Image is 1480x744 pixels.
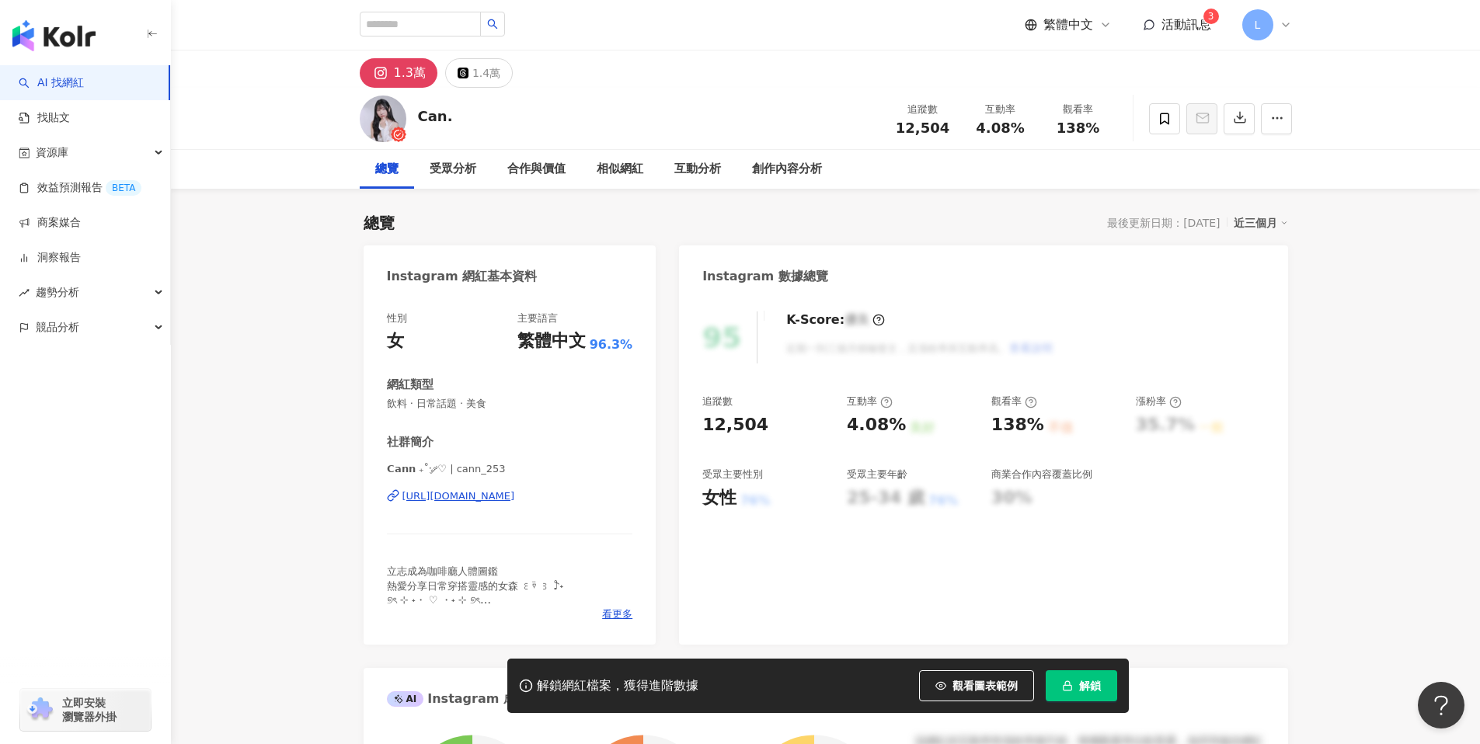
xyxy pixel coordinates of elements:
[1234,213,1288,233] div: 近三個月
[1046,670,1117,701] button: 解鎖
[19,75,84,91] a: searchAI 找網紅
[36,135,68,170] span: 資源庫
[702,413,768,437] div: 12,504
[62,696,117,724] span: 立即安裝 瀏覽器外掛
[847,413,906,437] div: 4.08%
[590,336,633,353] span: 96.3%
[971,102,1030,117] div: 互動率
[36,310,79,345] span: 競品分析
[1203,9,1219,24] sup: 3
[418,106,453,126] div: Can.
[360,58,437,88] button: 1.3萬
[19,110,70,126] a: 找貼文
[387,268,538,285] div: Instagram 網紅基本資料
[430,160,476,179] div: 受眾分析
[597,160,643,179] div: 相似網紅
[1107,217,1220,229] div: 最後更新日期：[DATE]
[991,413,1044,437] div: 138%
[1255,16,1261,33] span: L
[602,607,632,621] span: 看更多
[1057,120,1100,136] span: 138%
[387,377,434,393] div: 網紅類型
[537,678,698,694] div: 解鎖網紅檔案，獲得進階數據
[19,180,141,196] a: 效益預測報告BETA
[472,62,500,84] div: 1.4萬
[387,462,633,476] span: 𝗖𝗮𝗻𝗻 ₊˚ˑ ༘♡ | cann_253
[786,311,885,329] div: K-Score :
[387,397,633,411] span: 飲料 · 日常話題 · 美食
[847,468,907,482] div: 受眾主要年齡
[896,120,949,136] span: 12,504
[25,697,55,722] img: chrome extension
[364,212,395,234] div: 總覽
[919,670,1034,701] button: 觀看圖表範例
[387,489,633,503] a: [URL][DOMAIN_NAME]
[752,160,822,179] div: 創作內容分析
[847,395,893,409] div: 互動率
[387,565,629,634] span: 立志成為咖啡廳人體圖鑑 熱愛分享日常穿搭靈感的女森 ꒰⍢ ꒱ ♪ْ︎˖ ୭ৎ ⊹ ˖・ ♡ ・˖ ⊹ ୭ৎ 📪〘合作、拍攝邀約〙➳ 歡迎私訊 ｜#ca吃食記｜#ca箱好物｜#ca趴趴造｜#ca穿搭｜
[952,680,1018,692] span: 觀看圖表範例
[360,96,406,142] img: KOL Avatar
[702,468,763,482] div: 受眾主要性別
[402,489,515,503] div: [URL][DOMAIN_NAME]
[976,120,1024,136] span: 4.08%
[19,250,81,266] a: 洞察報告
[375,160,399,179] div: 總覽
[387,329,404,353] div: 女
[1049,102,1108,117] div: 觀看率
[1161,17,1211,32] span: 活動訊息
[487,19,498,30] span: search
[1079,680,1101,692] span: 解鎖
[387,434,434,450] div: 社群簡介
[394,62,426,84] div: 1.3萬
[517,311,558,325] div: 主要語言
[19,215,81,231] a: 商案媒合
[36,275,79,310] span: 趨勢分析
[1043,16,1093,33] span: 繁體中文
[991,468,1092,482] div: 商業合作內容覆蓋比例
[702,395,733,409] div: 追蹤數
[20,689,151,731] a: chrome extension立即安裝 瀏覽器外掛
[702,268,828,285] div: Instagram 數據總覽
[893,102,952,117] div: 追蹤數
[702,486,737,510] div: 女性
[517,329,586,353] div: 繁體中文
[1136,395,1182,409] div: 漲粉率
[991,395,1037,409] div: 觀看率
[12,20,96,51] img: logo
[507,160,566,179] div: 合作與價值
[674,160,721,179] div: 互動分析
[19,287,30,298] span: rise
[387,311,407,325] div: 性別
[1208,11,1214,22] span: 3
[445,58,513,88] button: 1.4萬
